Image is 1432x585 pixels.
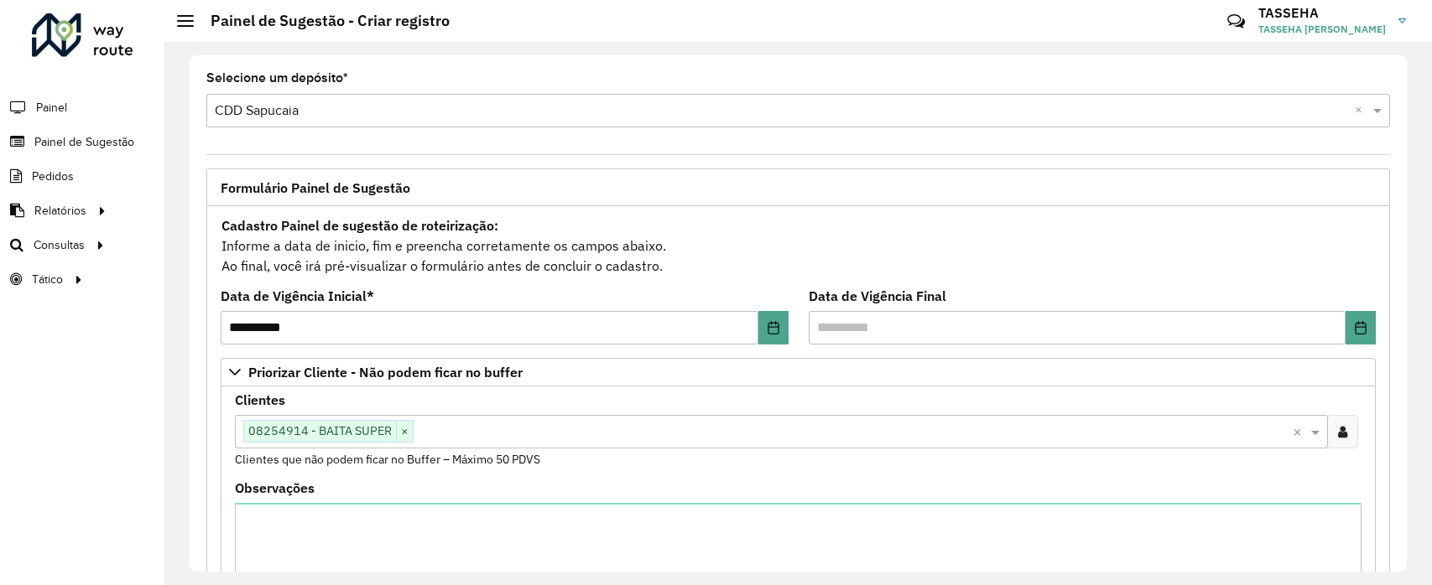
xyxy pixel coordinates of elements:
span: Tático [32,271,63,288]
button: Choose Date [758,311,789,344]
label: Clientes [235,390,285,410]
span: × [396,422,413,442]
span: Clear all [1293,422,1307,442]
span: Priorizar Cliente - Não podem ficar no buffer [248,365,523,379]
span: 08254914 - BAITA SUPER [244,421,396,441]
span: Painel [36,99,67,116]
strong: Cadastro Painel de sugestão de roteirização: [221,217,498,234]
button: Choose Date [1346,311,1376,344]
a: Contato Rápido [1218,3,1254,39]
label: Selecione um depósito [206,68,348,88]
label: Data de Vigência Inicial [221,286,374,306]
span: Pedidos [32,168,74,185]
label: Observações [235,478,315,498]
span: Relatórios [34,202,86,220]
span: TASSEHA [PERSON_NAME] [1258,22,1386,37]
label: Data de Vigência Final [809,286,946,306]
h3: TASSEHA [1258,5,1386,21]
h2: Painel de Sugestão - Criar registro [194,12,450,30]
span: Clear all [1355,101,1369,121]
small: Clientes que não podem ficar no Buffer – Máximo 50 PDVS [235,452,540,467]
a: Priorizar Cliente - Não podem ficar no buffer [221,358,1376,386]
div: Informe a data de inicio, fim e preencha corretamente os campos abaixo. Ao final, você irá pré-vi... [221,215,1376,277]
span: Painel de Sugestão [34,133,134,151]
span: Formulário Painel de Sugestão [221,181,410,194]
span: Consultas [34,236,85,254]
